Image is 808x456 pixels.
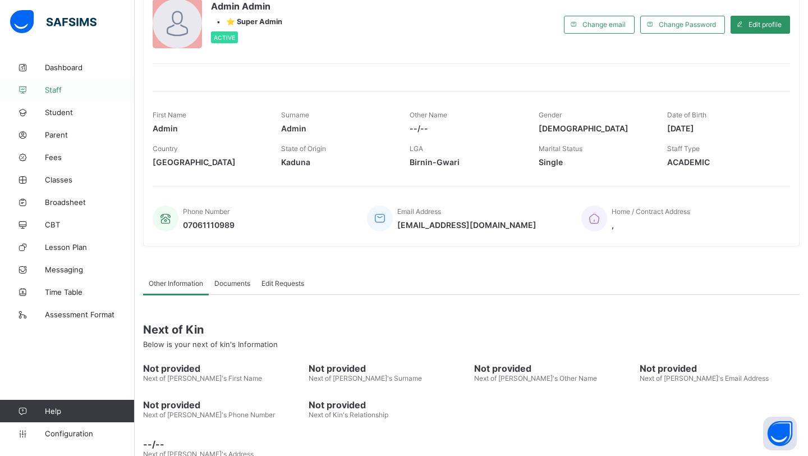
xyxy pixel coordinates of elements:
span: Next of [PERSON_NAME]'s Email Address [640,374,769,382]
span: Change email [582,20,626,29]
span: [GEOGRAPHIC_DATA] [153,157,264,167]
span: Lesson Plan [45,243,135,252]
span: Not provided [143,363,303,374]
span: Not provided [640,363,800,374]
span: Documents [214,279,250,288]
span: Next of [PERSON_NAME]'s First Name [143,374,262,382]
span: Classes [45,175,135,184]
div: • [211,17,282,26]
span: Marital Status [539,144,582,153]
span: Not provided [309,363,469,374]
span: Kaduna [281,157,393,167]
span: 07061110989 [183,220,235,230]
span: Next of [PERSON_NAME]'s Phone Number [143,411,275,419]
span: Not provided [309,399,469,411]
span: CBT [45,220,135,229]
span: Next of [PERSON_NAME]'s Surname [309,374,422,382]
span: Admin Admin [211,1,282,12]
span: Edit profile [749,20,782,29]
span: Next of [PERSON_NAME]'s Other Name [474,374,597,382]
span: --/-- [143,439,800,450]
img: safsims [10,10,97,34]
span: Next of Kin [143,323,800,336]
span: Not provided [143,399,303,411]
span: Messaging [45,265,135,274]
span: Staff Type [667,144,700,153]
span: ACADEMIC [667,157,779,167]
span: Other Name [410,111,447,119]
span: Other Information [149,279,203,288]
span: Email Address [397,207,441,216]
span: First Name [153,111,186,119]
span: Staff [45,85,135,94]
span: Parent [45,130,135,139]
span: Date of Birth [667,111,706,119]
span: [EMAIL_ADDRESS][DOMAIN_NAME] [397,220,536,230]
span: Surname [281,111,309,119]
span: Time Table [45,288,135,297]
span: Country [153,144,178,153]
span: Help [45,407,134,416]
span: LGA [410,144,423,153]
span: ⭐ Super Admin [226,17,282,26]
span: Student [45,108,135,117]
span: Assessment Format [45,310,135,319]
span: Admin [281,124,393,133]
span: Edit Requests [261,279,304,288]
span: Active [214,34,235,41]
span: --/-- [410,124,521,133]
span: State of Origin [281,144,326,153]
span: Not provided [474,363,634,374]
span: [DEMOGRAPHIC_DATA] [539,124,650,133]
span: Below is your next of kin's Information [143,340,278,349]
span: Home / Contract Address [612,207,690,216]
span: Dashboard [45,63,135,72]
span: Gender [539,111,562,119]
span: [DATE] [667,124,779,133]
span: Configuration [45,429,134,438]
span: Birnin-Gwari [410,157,521,167]
span: Phone Number [183,207,229,216]
span: Next of Kin's Relationship [309,411,388,419]
span: , [612,220,690,230]
button: Open asap [763,417,797,450]
span: Broadsheet [45,198,135,207]
span: Fees [45,153,135,162]
span: Admin [153,124,264,133]
span: Change Password [659,20,716,29]
span: Single [539,157,650,167]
